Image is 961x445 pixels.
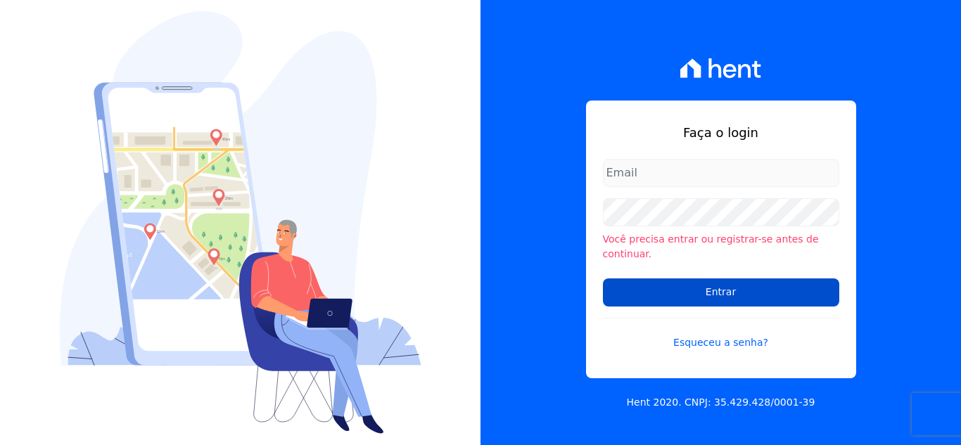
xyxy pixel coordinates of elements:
p: Hent 2020. CNPJ: 35.429.428/0001-39 [627,395,815,410]
img: Login [60,11,421,434]
h1: Faça o login [603,123,839,142]
input: Entrar [603,278,839,307]
input: Email [603,159,839,187]
li: Você precisa entrar ou registrar-se antes de continuar. [603,232,839,262]
a: Esqueceu a senha? [603,318,839,350]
